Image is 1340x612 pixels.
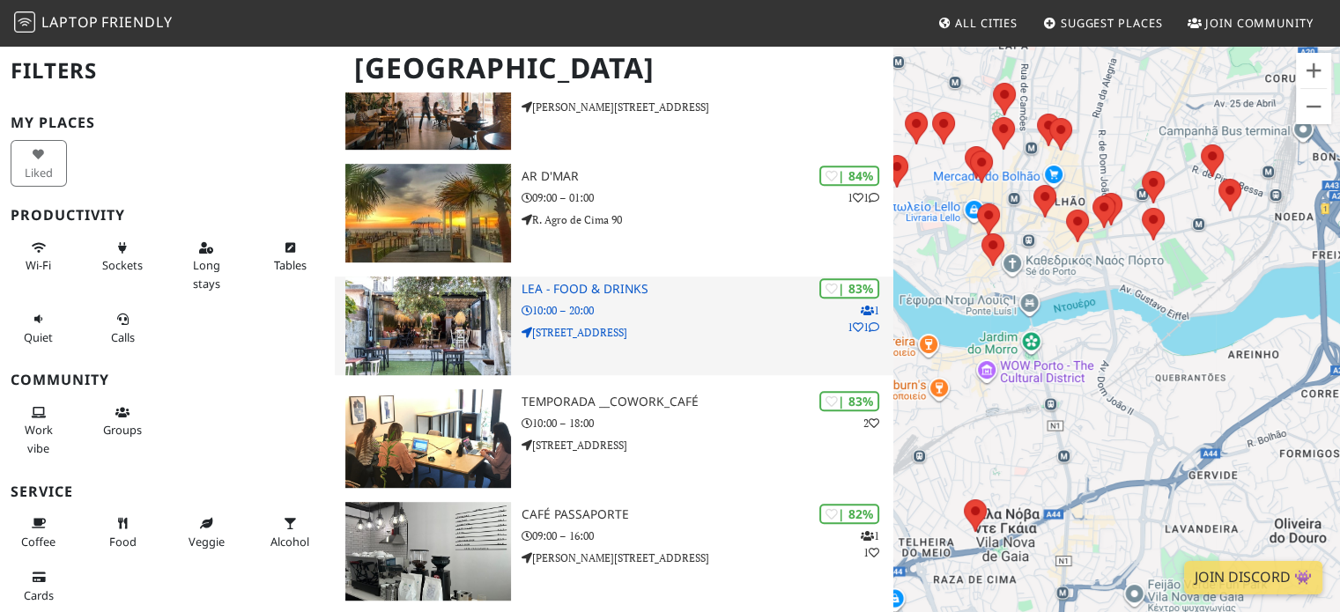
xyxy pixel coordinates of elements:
[94,398,151,445] button: Groups
[1036,7,1170,39] a: Suggest Places
[270,534,309,549] span: Alcohol
[522,211,894,228] p: R. Agro de Cima 90
[111,329,135,345] span: Video/audio calls
[819,391,879,411] div: | 83%
[340,44,890,92] h1: [GEOGRAPHIC_DATA]
[930,7,1025,39] a: All Cities
[94,233,151,280] button: Sockets
[11,44,324,98] h2: Filters
[94,509,151,556] button: Food
[863,415,879,431] p: 2
[335,277,893,375] a: LEA - Food & Drinks | 83% 111 LEA - Food & Drinks 10:00 – 20:00 [STREET_ADDRESS]
[21,534,56,549] span: Coffee
[11,398,67,462] button: Work vibe
[848,302,879,335] p: 1 1 1
[178,233,234,298] button: Long stays
[11,305,67,351] button: Quiet
[24,329,53,345] span: Quiet
[24,587,54,603] span: Credit cards
[41,12,99,32] span: Laptop
[262,233,318,280] button: Tables
[1061,15,1163,31] span: Suggest Places
[1181,7,1321,39] a: Join Community
[11,563,67,609] button: Cards
[1205,15,1314,31] span: Join Community
[14,11,35,33] img: LaptopFriendly
[522,282,894,297] h3: LEA - Food & Drinks
[178,509,234,556] button: Veggie
[274,257,307,273] span: Work-friendly tables
[1296,53,1331,88] button: Μεγέθυνση
[522,549,894,566] p: [PERSON_NAME][STREET_ADDRESS]
[335,389,893,488] a: Temporada __Cowork_Café | 83% 2 Temporada __Cowork_Café 10:00 – 18:00 [STREET_ADDRESS]
[522,437,894,453] p: [STREET_ADDRESS]
[819,504,879,524] div: | 82%
[262,509,318,556] button: Alcohol
[101,12,172,32] span: Friendly
[522,302,894,319] p: 10:00 – 20:00
[14,8,173,39] a: LaptopFriendly LaptopFriendly
[26,257,51,273] span: Stable Wi-Fi
[1296,89,1331,124] button: Σμίκρυνση
[11,509,67,556] button: Coffee
[955,15,1018,31] span: All Cities
[109,534,137,549] span: Food
[345,277,510,375] img: LEA - Food & Drinks
[345,389,510,488] img: Temporada __Cowork_Café
[819,166,879,186] div: | 84%
[335,502,893,601] a: Café Passaporte | 82% 11 Café Passaporte 09:00 – 16:00 [PERSON_NAME][STREET_ADDRESS]
[345,164,510,262] img: Ar d'Mar
[11,207,324,224] h3: Productivity
[11,372,324,388] h3: Community
[848,189,879,206] p: 1 1
[102,257,143,273] span: Power sockets
[11,483,324,500] h3: Service
[345,502,510,601] img: Café Passaporte
[522,415,894,431] p: 10:00 – 18:00
[522,527,894,544] p: 09:00 – 16:00
[335,164,893,262] a: Ar d'Mar | 84% 11 Ar d'Mar 09:00 – 01:00 R. Agro de Cima 90
[819,278,879,299] div: | 83%
[193,257,220,291] span: Long stays
[11,114,324,131] h3: My Places
[11,233,67,280] button: Wi-Fi
[522,507,894,522] h3: Café Passaporte
[861,527,879,561] p: 1 1
[189,534,225,549] span: Veggie
[25,422,53,455] span: People working
[103,422,142,438] span: Group tables
[94,305,151,351] button: Calls
[522,394,894,409] h3: Temporada __Cowork_Café
[522,169,894,184] h3: Ar d'Mar
[522,189,894,206] p: 09:00 – 01:00
[522,324,894,341] p: [STREET_ADDRESS]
